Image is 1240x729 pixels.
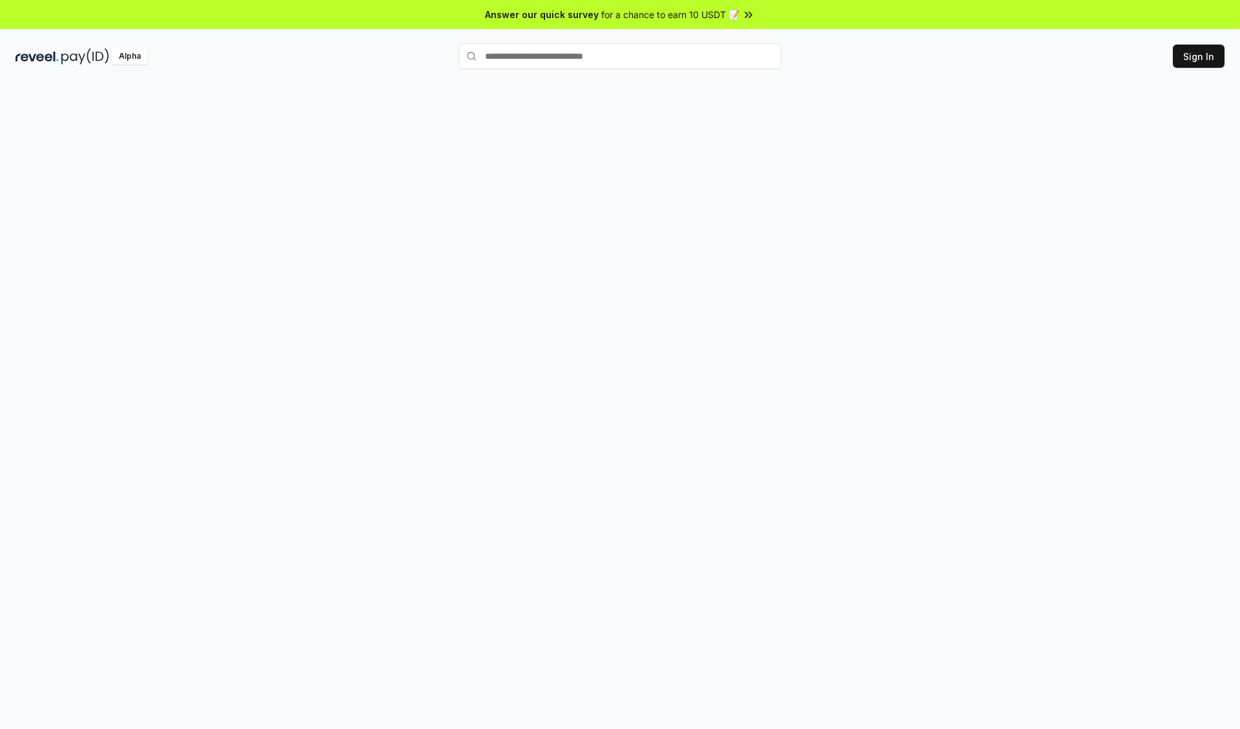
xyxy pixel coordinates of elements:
button: Sign In [1173,45,1224,68]
img: pay_id [61,48,109,65]
span: Answer our quick survey [485,8,599,21]
div: Alpha [112,48,148,65]
span: for a chance to earn 10 USDT 📝 [601,8,739,21]
img: reveel_dark [15,48,59,65]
